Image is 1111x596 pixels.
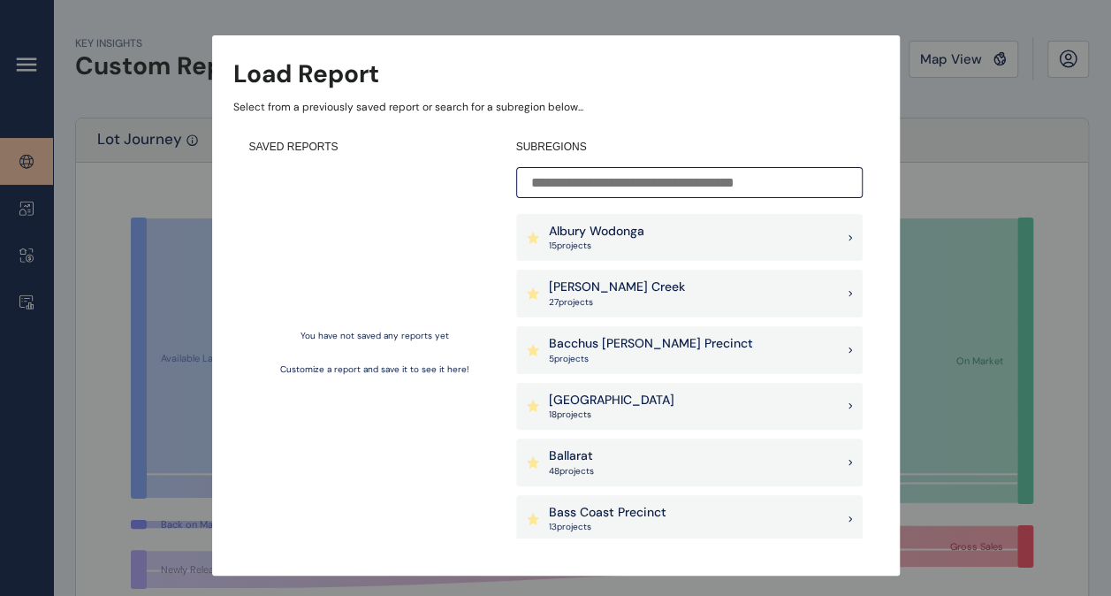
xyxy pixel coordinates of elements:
p: 15 project s [549,240,644,252]
h3: Load Report [233,57,379,91]
p: 13 project s [549,521,666,533]
p: Albury Wodonga [549,223,644,241]
h4: SUBREGIONS [516,140,863,155]
p: 5 project s [549,353,753,365]
p: Bass Coast Precinct [549,504,666,522]
p: Select from a previously saved report or search for a subregion below... [233,100,879,115]
p: [PERSON_NAME] Creek [549,279,685,296]
p: 18 project s [549,409,674,421]
h4: SAVED REPORTS [249,140,500,155]
p: You have not saved any reports yet [301,330,449,342]
p: Bacchus [PERSON_NAME] Precinct [549,335,753,353]
p: 48 project s [549,465,594,478]
p: Customize a report and save it to see it here! [280,363,469,376]
p: 27 project s [549,296,685,309]
p: [GEOGRAPHIC_DATA] [549,392,674,409]
p: Ballarat [549,447,594,465]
